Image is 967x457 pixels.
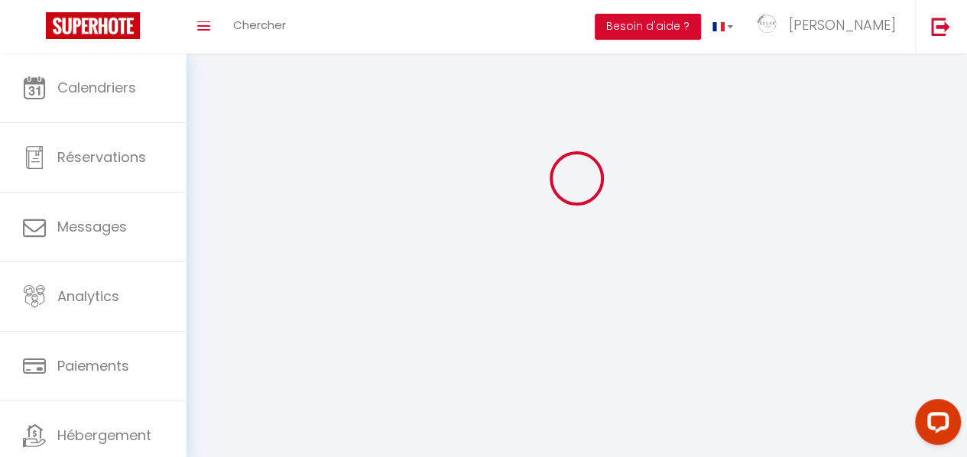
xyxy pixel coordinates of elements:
span: [PERSON_NAME] [789,15,896,34]
span: Messages [57,217,127,236]
span: Paiements [57,356,129,375]
span: Analytics [57,287,119,306]
button: Besoin d'aide ? [595,14,701,40]
span: Hébergement [57,426,151,445]
iframe: LiveChat chat widget [903,393,967,457]
img: logout [931,17,950,36]
span: Réservations [57,147,146,167]
span: Calendriers [57,78,136,97]
img: Super Booking [46,12,140,39]
span: Chercher [233,17,286,33]
img: ... [756,14,779,37]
